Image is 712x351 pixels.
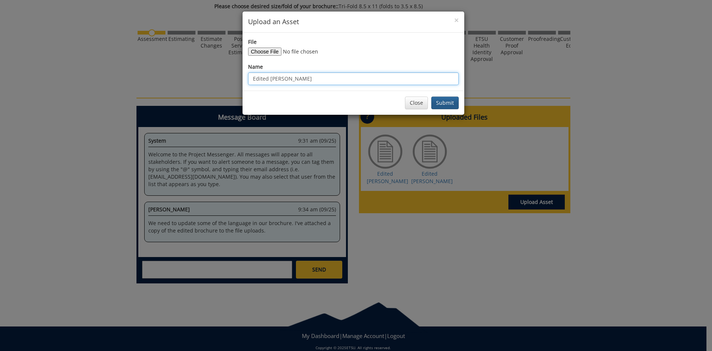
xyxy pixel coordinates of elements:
button: Submit [431,97,459,109]
h4: Upload an Asset [248,17,459,27]
button: Close [405,97,428,109]
label: File [248,38,257,46]
label: Name [248,63,263,71]
span: × [454,15,459,25]
button: Close [454,16,459,24]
